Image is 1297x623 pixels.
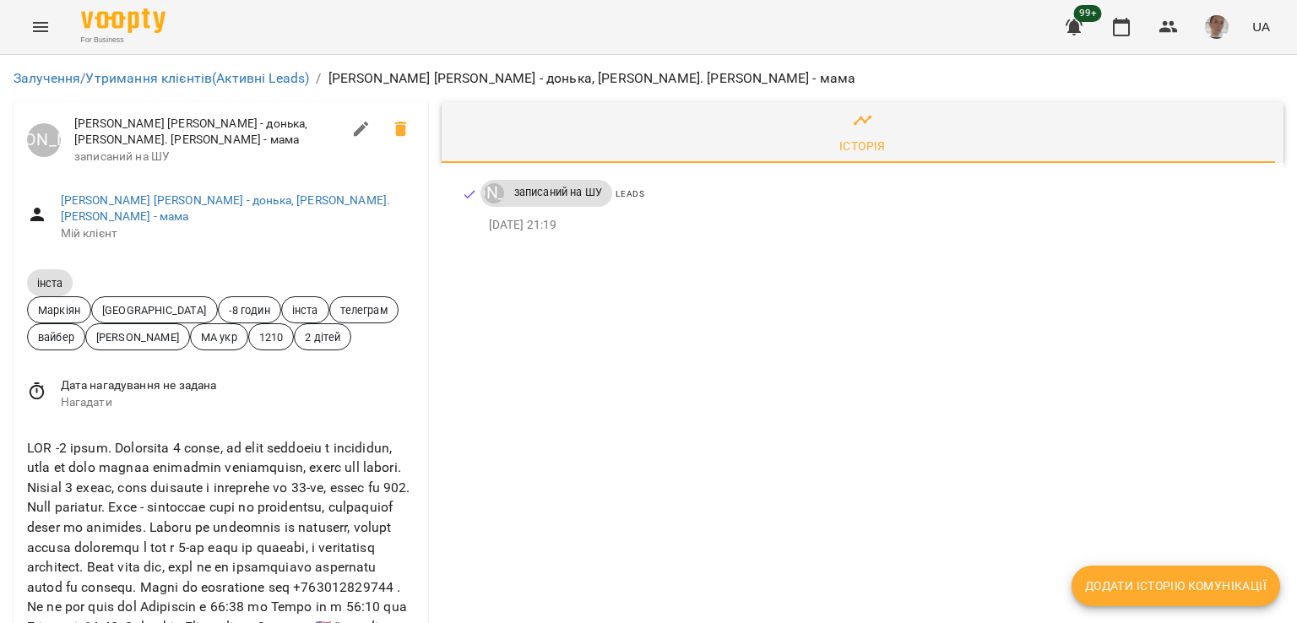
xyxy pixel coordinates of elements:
[1245,11,1277,42] button: UA
[27,123,61,157] div: Луцук Маркіян
[191,329,247,345] span: МА укр
[489,217,1256,234] p: [DATE] 21:19
[81,8,166,33] img: Voopty Logo
[504,185,612,200] span: записаний на ШУ
[1072,566,1280,606] button: Додати історію комунікації
[81,35,166,46] span: For Business
[61,377,415,394] span: Дата нагадування не задана
[480,183,504,203] a: [PERSON_NAME]
[484,183,504,203] div: Луцук Маркіян
[28,302,90,318] span: Маркіян
[295,329,350,345] span: 2 дітей
[249,329,294,345] span: 1210
[316,68,321,89] li: /
[61,225,415,242] span: Мій клієнт
[27,276,73,290] span: інста
[74,116,341,149] span: [PERSON_NAME] [PERSON_NAME] - донька, [PERSON_NAME]. [PERSON_NAME] - мама
[1085,576,1267,596] span: Додати історію комунікації
[1205,15,1229,39] img: 4dd45a387af7859874edf35ff59cadb1.jpg
[14,70,309,86] a: Залучення/Утримання клієнтів(Активні Leads)
[14,68,1283,89] nav: breadcrumb
[28,329,84,345] span: вайбер
[86,329,189,345] span: [PERSON_NAME]
[20,7,61,47] button: Menu
[27,123,61,157] a: [PERSON_NAME]
[61,394,415,411] span: Нагадати
[92,302,217,318] span: [GEOGRAPHIC_DATA]
[616,189,645,198] span: Leads
[1074,5,1102,22] span: 99+
[219,302,280,318] span: -8 годин
[839,136,886,156] div: Історія
[328,68,856,89] p: [PERSON_NAME] [PERSON_NAME] - донька, [PERSON_NAME]. [PERSON_NAME] - мама
[61,193,391,224] a: [PERSON_NAME] [PERSON_NAME] - донька, [PERSON_NAME]. [PERSON_NAME] - мама
[282,302,328,318] span: інста
[74,149,341,165] span: записаний на ШУ
[330,302,398,318] span: телеграм
[1252,18,1270,35] span: UA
